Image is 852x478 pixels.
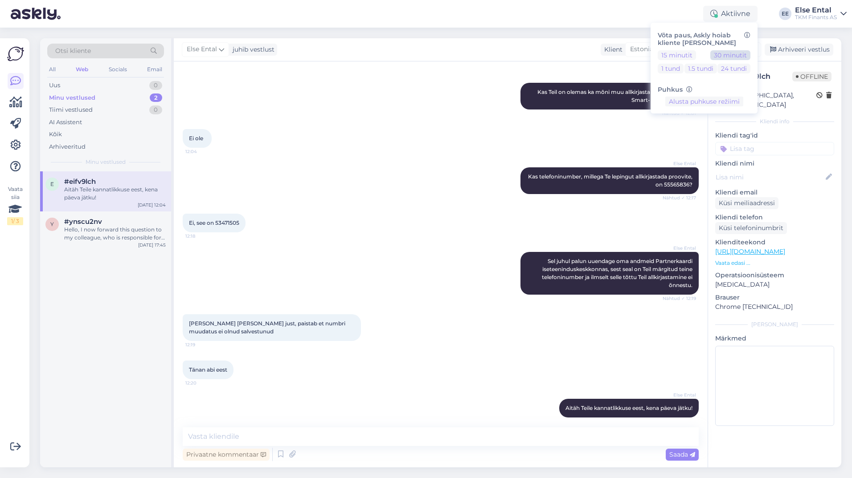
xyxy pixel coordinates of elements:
p: Kliendi tag'id [715,131,834,140]
span: Aitäh Teile kannatlikkuse eest, kena päeva jätku! [565,405,692,411]
button: 24 tundi [717,64,750,73]
div: [PERSON_NAME] [715,320,834,328]
span: Else Ental [663,160,696,167]
span: #ynscu2nv [64,218,102,226]
span: y [50,221,54,227]
span: Minu vestlused [86,158,126,166]
p: Operatsioonisüsteem [715,271,834,280]
div: Tiimi vestlused [49,105,93,114]
span: Nähtud ✓ 12:19 [663,295,696,302]
div: Minu vestlused [49,93,95,102]
h6: Puhkus [658,86,750,93]
span: Else Ental [663,392,696,398]
input: Lisa nimi [716,172,824,182]
button: 1 tund [658,64,684,73]
span: 12:04 [185,148,219,155]
p: Kliendi email [715,188,834,197]
div: Klient [601,45,623,54]
div: Küsi meiliaadressi [715,197,778,209]
div: Kõik [49,130,62,139]
div: Arhiveeritud [49,142,86,151]
div: Web [74,64,90,75]
div: All [47,64,57,75]
span: Else Ental [663,245,696,251]
span: 12:20 [185,380,219,386]
div: Privaatne kommentaar [183,449,270,461]
div: 1 / 3 [7,217,23,225]
span: 12:21 [663,418,696,425]
div: Socials [107,64,129,75]
div: Vaata siia [7,185,23,225]
input: Lisa tag [715,142,834,155]
div: Aktiivne [703,6,758,22]
p: Klienditeekond [715,238,834,247]
span: Tänan abi eest [189,366,227,373]
div: [DATE] 12:04 [138,202,166,208]
span: Else Ental [187,45,217,54]
div: Küsi telefoninumbrit [715,222,787,234]
span: Saada [669,450,695,458]
div: Aitäh Teile kannatlikkuse eest, kena päeva jätku! [64,186,166,202]
button: 1.5 tundi [684,64,717,73]
span: [PERSON_NAME] [PERSON_NAME] just, paistab et numbri muudatus ei olnud salvestunud [189,320,347,335]
button: Alusta puhkuse režiimi [665,97,743,106]
p: Chrome [TECHNICAL_ID] [715,302,834,312]
p: Kliendi nimi [715,159,834,168]
div: TKM Finants AS [795,14,837,21]
a: [URL][DOMAIN_NAME] [715,247,785,255]
div: Arhiveeri vestlus [765,44,833,56]
span: #eifv9lch [64,178,96,186]
div: Else Ental [795,7,837,14]
div: juhib vestlust [229,45,274,54]
img: Askly Logo [7,45,24,62]
p: Brauser [715,293,834,302]
div: Hello, I now forward this question to my colleague, who is responsible for this. The reply will b... [64,226,166,242]
div: # eifv9lch [737,71,792,82]
a: Else EntalTKM Finants AS [795,7,847,21]
span: Ei, see on 53471505 [189,219,239,226]
div: Email [145,64,164,75]
div: [DATE] 17:45 [138,242,166,248]
div: Uus [49,81,60,90]
span: Offline [792,72,832,81]
span: Ei ole [189,135,203,142]
div: EE [779,8,791,20]
div: 2 [150,93,162,102]
div: AI Assistent [49,118,82,127]
p: Vaata edasi ... [715,259,834,267]
span: Estonian [630,45,657,54]
h6: Võta paus, Askly hoiab kliente [PERSON_NAME] [658,32,750,47]
button: 30 minutit [710,50,750,60]
div: 0 [149,105,162,114]
span: Kas telefoninumber, millega Te lepingut allkirjastada proovite, on 55565836? [528,173,694,188]
p: Kliendi telefon [715,213,834,222]
p: Märkmed [715,334,834,343]
span: Nähtud ✓ 12:17 [663,194,696,201]
span: Sel juhul palun uuendage oma andmeid Partnerkaardi iseteeninduskeskkonnas, sest seal on Teil märg... [542,258,694,288]
div: 0 [149,81,162,90]
span: e [50,181,54,187]
p: [MEDICAL_DATA] [715,280,834,289]
span: 12:19 [185,341,219,348]
span: 12:18 [185,233,219,239]
div: Kliendi info [715,117,834,126]
div: [GEOGRAPHIC_DATA], [GEOGRAPHIC_DATA] [718,91,816,109]
span: Otsi kliente [55,46,91,56]
span: Kas Teil on olemas ka mõni muu allkirjastamise võimalus - Smart-ID või ID-kaart? [537,89,694,103]
button: 15 minutit [658,50,696,60]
